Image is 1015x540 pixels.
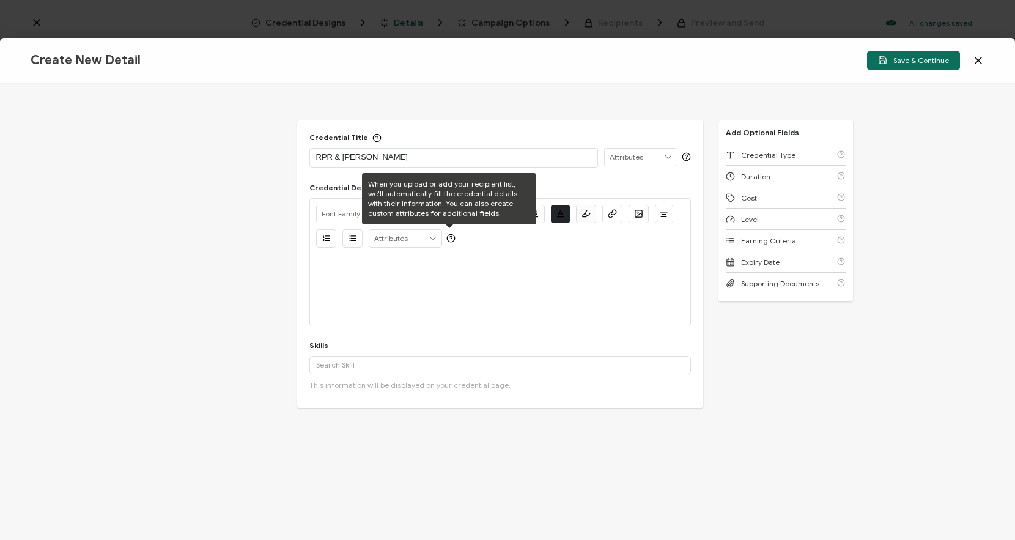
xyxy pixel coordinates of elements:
[741,193,757,202] span: Cost
[309,133,382,142] div: Credential Title
[741,257,780,267] span: Expiry Date
[741,236,796,245] span: Earning Criteria
[878,56,949,65] span: Save & Continue
[317,205,413,223] input: Font Family
[741,172,770,181] span: Duration
[741,215,759,224] span: Level
[316,151,591,163] p: RPR & [PERSON_NAME]
[31,53,141,68] span: Create New Detail
[309,356,691,374] input: Search Skill
[605,149,677,166] input: Attributes
[954,481,1015,540] iframe: Chat Widget
[741,150,795,160] span: Credential Type
[718,128,806,137] p: Add Optional Fields
[369,230,441,247] input: Attributes
[741,279,819,288] span: Supporting Documents
[309,183,408,192] div: Credential Description
[309,341,328,350] div: Skills
[362,173,536,224] div: When you upload or add your recipient list, we'll automatically fill the credential details with ...
[867,51,960,70] button: Save & Continue
[309,380,511,390] span: This information will be displayed on your credential page.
